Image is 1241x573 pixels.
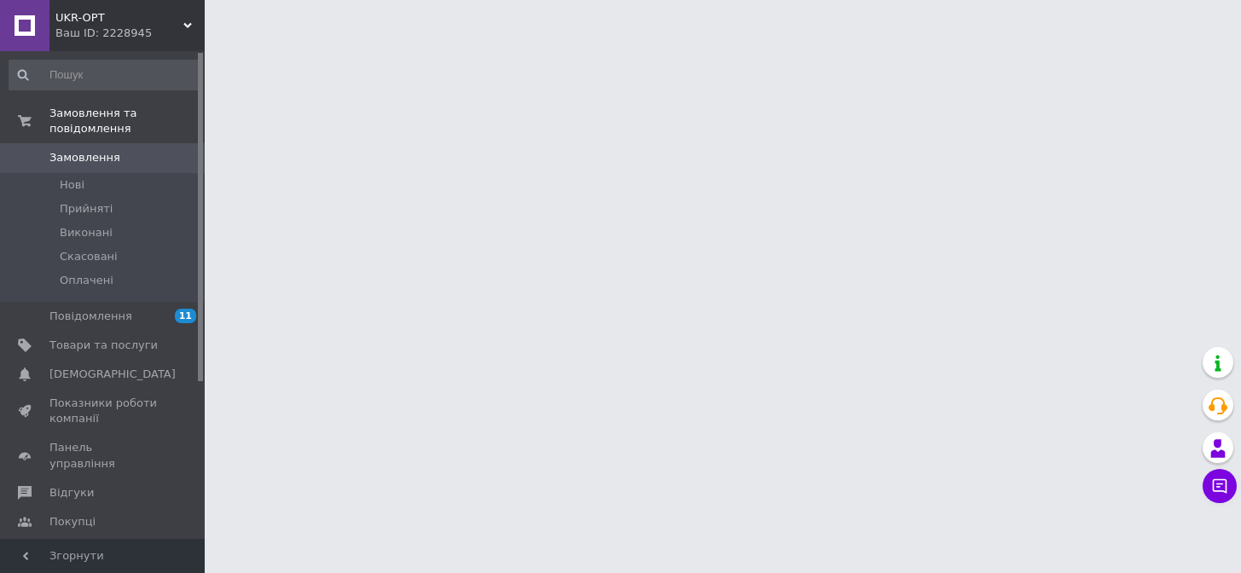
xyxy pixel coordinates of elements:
span: [DEMOGRAPHIC_DATA] [49,367,176,382]
span: Прийняті [60,201,113,217]
span: Скасовані [60,249,118,264]
span: Замовлення та повідомлення [49,106,205,136]
span: Повідомлення [49,309,132,324]
span: 11 [175,309,196,323]
span: Покупці [49,514,96,530]
span: Оплачені [60,273,113,288]
span: Нові [60,177,84,193]
span: UKR-OPT [55,10,183,26]
span: Замовлення [49,150,120,165]
span: Товари та послуги [49,338,158,353]
button: Чат з покупцем [1203,469,1237,503]
span: Відгуки [49,485,94,501]
div: Ваш ID: 2228945 [55,26,205,41]
span: Панель управління [49,440,158,471]
span: Виконані [60,225,113,240]
span: Показники роботи компанії [49,396,158,426]
input: Пошук [9,60,200,90]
